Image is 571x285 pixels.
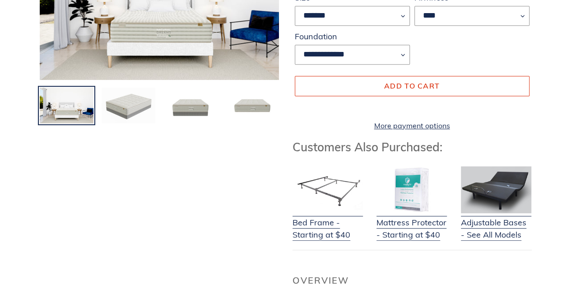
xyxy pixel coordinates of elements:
img: Load image into Gallery viewer, Natural-dreams-restoration-natural-talalay-mattress-and-foundatio... [101,87,156,125]
label: Foundation [295,30,410,42]
span: Add to cart [384,81,440,90]
a: Mattress Protector - Starting at $40 [376,205,447,241]
img: Bed Frame [292,166,363,213]
a: Adjustable Bases - See All Models [461,205,531,241]
img: Adjustable Base [461,166,531,213]
button: Add to cart [295,76,529,96]
img: Load image into Gallery viewer, Natural-dreams-restoration-natural-talalay-mattress [224,87,280,125]
img: Mattress Protector [376,166,447,213]
h3: Customers Also Purchased: [292,140,532,154]
img: Load image into Gallery viewer, Natural-dreams-restoration-natural-talalay-mattress-and-foundatio... [39,87,94,125]
img: Load image into Gallery viewer, Natural-dreams-restoration-natural-talalay-mattress-and-foundation [162,87,218,125]
a: More payment options [295,120,529,131]
a: Bed Frame - Starting at $40 [292,205,363,241]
